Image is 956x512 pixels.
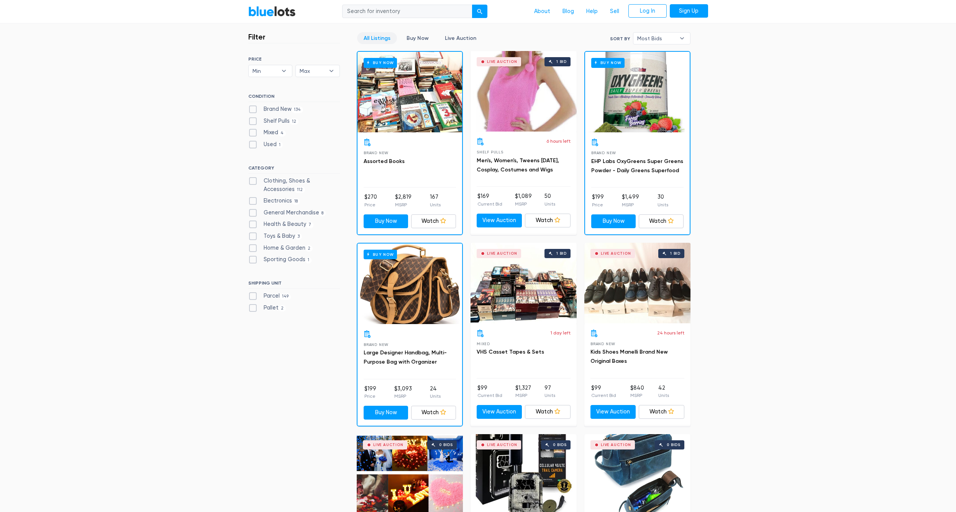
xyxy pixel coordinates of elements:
li: $199 [592,193,604,208]
div: 0 bids [667,443,681,447]
p: 6 hours left [546,138,571,145]
div: 1 bid [556,252,567,255]
a: Large Designer Handbag, Multi-Purpose Bag with Organizer [364,349,447,365]
p: Price [592,201,604,208]
p: Units [430,393,441,400]
a: Sign Up [670,4,708,18]
div: 1 bid [670,252,681,255]
div: Live Auction [487,443,517,447]
span: Mixed [477,342,490,346]
p: Price [364,201,377,208]
a: About [528,4,556,19]
div: Live Auction [373,443,403,447]
a: Buy Now [357,244,462,324]
label: Brand New [248,105,303,114]
li: $1,089 [515,192,532,207]
span: 3 [295,234,302,240]
label: Parcel [248,292,291,300]
label: Toys & Baby [248,232,302,240]
a: Buy Now [357,52,462,132]
a: View Auction [477,405,522,419]
p: Units [430,201,441,208]
b: ▾ [674,33,690,44]
li: $199 [364,385,376,400]
span: 134 [292,107,303,113]
label: Pallet [248,304,286,312]
label: Sort By [610,35,630,42]
span: Shelf Pulls [477,150,503,154]
a: VHS Casset Tapes & Sets [477,349,544,355]
a: Buy Now [591,214,636,228]
span: 149 [280,294,291,300]
a: View Auction [477,214,522,227]
p: Current Bid [477,392,502,399]
label: General Merchandise [248,209,326,217]
li: 50 [544,192,555,207]
span: Brand New [591,151,616,155]
a: Sell [604,4,625,19]
li: $1,499 [622,193,639,208]
a: Watch [639,214,684,228]
a: Watch [525,214,571,227]
span: 1 [277,142,283,148]
a: Watch [639,405,684,419]
li: 42 [658,384,669,399]
a: Blog [556,4,580,19]
span: 12 [290,119,299,125]
a: All Listings [357,32,397,44]
p: Current Bid [591,392,616,399]
b: ▾ [276,65,292,77]
span: 8 [319,210,326,216]
p: Units [544,201,555,207]
a: Live Auction 1 bid [584,243,690,323]
a: Kids Shoes Manelli Brand New Original Boxes [590,349,668,364]
span: 7 [306,222,314,228]
a: EHP Labs OxyGreens Super Greens Powder - Daily Greens Superfood [591,158,683,174]
h6: Buy Now [591,58,625,67]
h6: CATEGORY [248,165,340,174]
p: Current Bid [477,201,502,207]
a: Watch [411,214,456,228]
h3: Filter [248,32,266,41]
span: 2 [305,245,313,252]
a: Buy Now [585,52,690,132]
a: Live Auction [438,32,483,44]
span: Brand New [364,342,389,347]
li: $3,093 [394,385,412,400]
p: 24 hours left [657,329,684,336]
label: Sporting Goods [248,255,312,264]
div: 0 bids [439,443,453,447]
span: 112 [295,187,305,193]
a: Buy Now [364,214,408,228]
p: MSRP [515,201,532,207]
li: $99 [477,384,502,399]
span: Most Bids [637,33,676,44]
span: 2 [279,305,286,311]
span: Min [253,65,278,77]
a: Buy Now [364,406,408,420]
h6: Buy Now [364,58,397,67]
a: Watch [411,406,456,420]
p: MSRP [630,392,644,399]
li: $2,819 [395,193,412,208]
a: BlueLots [248,6,296,17]
li: 30 [658,193,668,208]
a: Assorted Books [364,158,405,165]
p: Units [544,392,555,399]
div: Live Auction [487,252,517,255]
h6: CONDITION [248,94,340,102]
a: Watch [525,405,571,419]
b: ▾ [323,65,339,77]
span: 4 [278,130,286,137]
li: $840 [630,384,644,399]
span: 18 [292,198,300,204]
span: Max [300,65,325,77]
div: 0 bids [553,443,567,447]
span: Brand New [590,342,615,346]
label: Electronics [248,197,300,205]
label: Used [248,140,283,149]
span: Brand New [364,151,389,155]
p: Units [658,392,669,399]
h6: SHIPPING UNIT [248,280,340,289]
a: Live Auction 1 bid [471,243,577,323]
